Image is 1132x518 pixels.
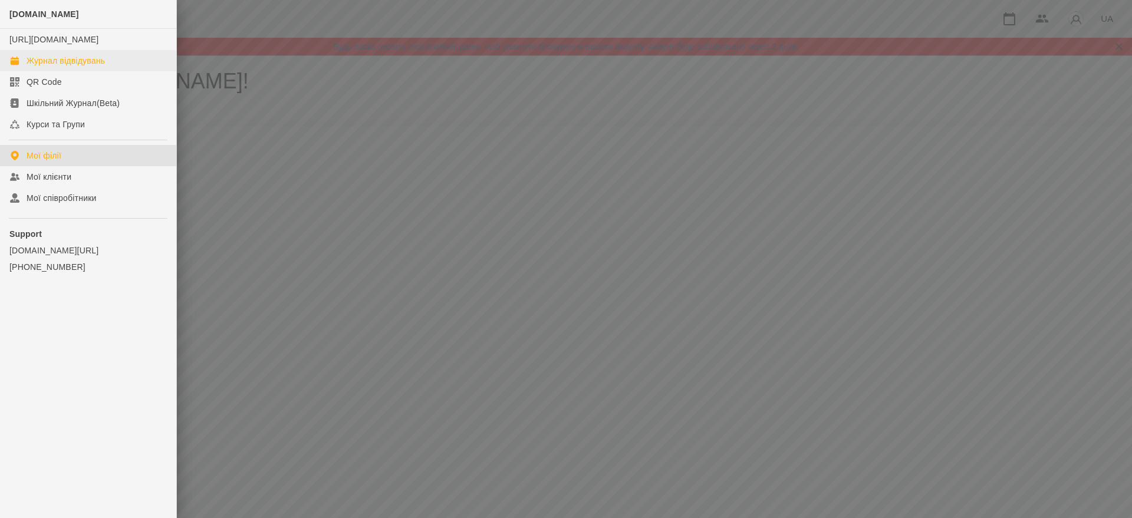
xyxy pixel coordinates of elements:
span: [DOMAIN_NAME] [9,9,79,19]
div: Шкільний Журнал(Beta) [27,97,120,109]
p: Support [9,228,167,240]
div: Мої філії [27,150,61,161]
div: QR Code [27,76,62,88]
div: Мої клієнти [27,171,71,183]
a: [DOMAIN_NAME][URL] [9,245,167,256]
div: Курси та Групи [27,118,85,130]
div: Журнал відвідувань [27,55,105,67]
a: [PHONE_NUMBER] [9,261,167,273]
a: [URL][DOMAIN_NAME] [9,35,98,44]
div: Мої співробітники [27,192,97,204]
